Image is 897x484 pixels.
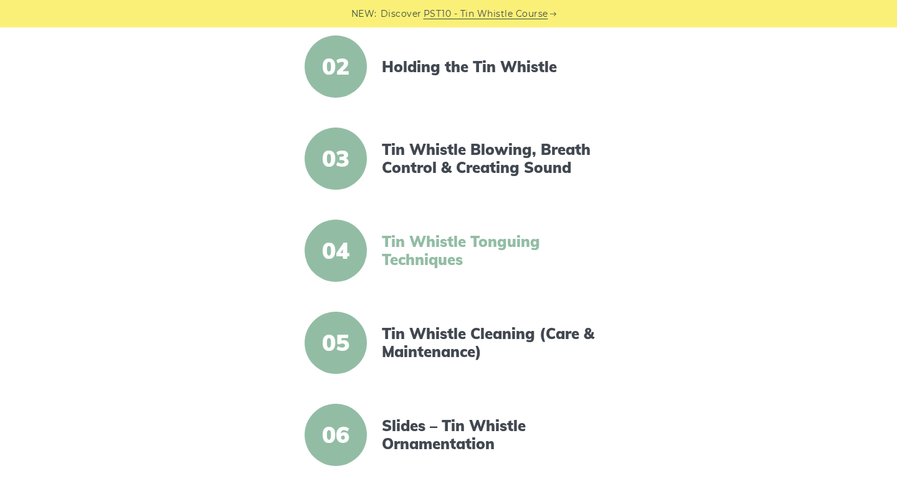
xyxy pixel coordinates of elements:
a: Tin Whistle Tonguing Techniques [382,233,596,269]
a: PST10 - Tin Whistle Course [424,7,548,21]
a: Holding the Tin Whistle [382,58,596,76]
span: NEW: [351,7,377,21]
span: 02 [305,35,367,98]
a: Slides – Tin Whistle Ornamentation [382,417,596,453]
span: 03 [305,128,367,190]
span: 05 [305,312,367,374]
a: Tin Whistle Blowing, Breath Control & Creating Sound [382,141,596,177]
span: Discover [381,7,422,21]
span: 06 [305,404,367,466]
a: Tin Whistle Cleaning (Care & Maintenance) [382,325,596,361]
span: 04 [305,220,367,282]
